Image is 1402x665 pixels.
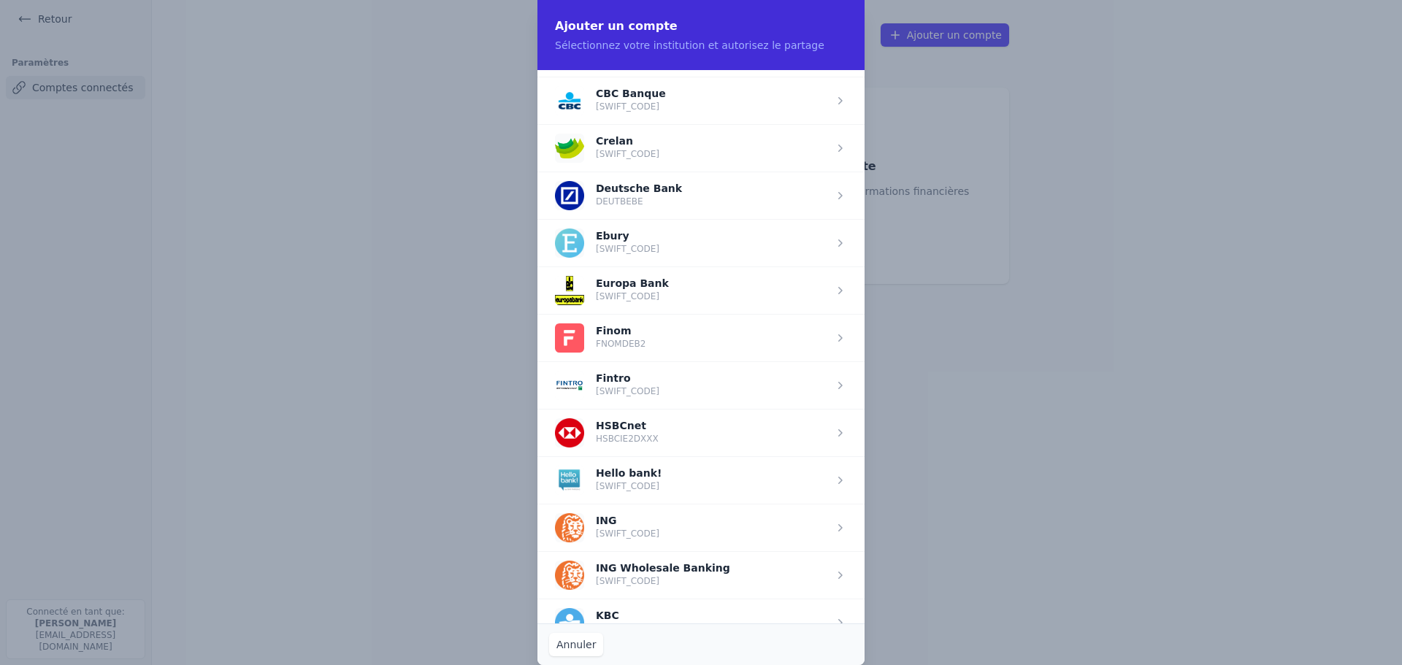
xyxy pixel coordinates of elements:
button: Hello bank! [SWIFT_CODE] [555,466,662,495]
button: Europa Bank [SWIFT_CODE] [555,276,669,305]
p: CBC Banque [596,89,666,98]
p: Ebury [596,231,659,240]
p: Deutsche Bank [596,184,682,193]
button: Fintro [SWIFT_CODE] [555,371,659,400]
h2: Ajouter un compte [555,18,847,35]
button: Annuler [549,633,603,656]
p: ING Wholesale Banking [596,564,730,572]
p: HSBCnet [596,421,659,430]
button: HSBCnet HSBCIE2DXXX [555,418,659,447]
p: Europa Bank [596,279,669,288]
p: Finom [596,326,646,335]
p: Hello bank! [596,469,662,477]
button: KBC [SWIFT_CODE] [555,608,659,637]
p: Crelan [596,137,659,145]
button: ING [SWIFT_CODE] [555,513,659,542]
button: Deutsche Bank DEUTBEBE [555,181,682,210]
button: Ebury [SWIFT_CODE] [555,228,659,258]
button: Finom FNOMDEB2 [555,323,646,353]
button: Crelan [SWIFT_CODE] [555,134,659,163]
p: ING [596,516,659,525]
button: CBC Banque [SWIFT_CODE] [555,86,666,115]
button: ING Wholesale Banking [SWIFT_CODE] [555,561,730,590]
p: KBC [596,611,659,620]
p: Sélectionnez votre institution et autorisez le partage [555,38,847,53]
p: Fintro [596,374,659,383]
